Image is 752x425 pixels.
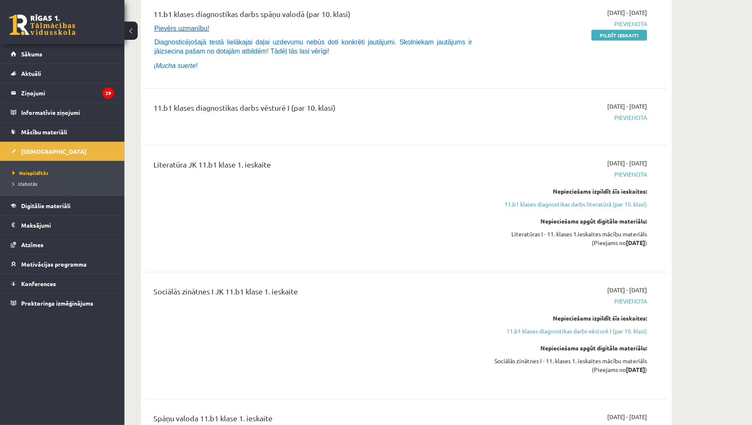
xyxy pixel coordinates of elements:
span: Mācību materiāli [21,128,67,136]
span: ¡ ! [153,62,198,69]
div: Nepieciešams izpildīt šīs ieskaites: [491,314,647,323]
span: Sākums [21,50,42,58]
a: Konferences [11,274,114,293]
a: [DEMOGRAPHIC_DATA] [11,142,114,161]
a: Rīgas 1. Tālmācības vidusskola [9,15,75,35]
span: Pievienota [491,170,647,179]
a: Izlabotās [12,180,116,187]
a: Neizpildītās [12,169,116,177]
span: Aktuāli [21,70,41,77]
span: [DEMOGRAPHIC_DATA] [21,148,86,155]
a: Pildīt ieskaiti [591,30,647,41]
a: Mācību materiāli [11,122,114,141]
a: Atzīmes [11,235,114,254]
span: Proktoringa izmēģinājums [21,299,93,307]
span: Pievienota [491,297,647,306]
span: Pievērs uzmanību! [154,25,209,32]
span: Atzīmes [21,241,44,248]
a: Sākums [11,44,114,63]
div: Literatūra JK 11.b1 klase 1. ieskaite [153,159,478,174]
div: Nepieciešams izpildīt šīs ieskaites: [491,187,647,196]
a: Digitālie materiāli [11,196,114,215]
a: Informatīvie ziņojumi [11,103,114,122]
span: Konferences [21,280,56,287]
legend: Maksājumi [21,216,114,235]
a: 11.b1 klases diagnostikas darbs vēsturē I (par 10. klasi) [491,327,647,335]
a: Maksājumi [11,216,114,235]
a: Aktuāli [11,64,114,83]
span: Pievienota [491,19,647,28]
strong: [DATE] [626,239,645,246]
strong: [DATE] [626,366,645,373]
a: 11.b1 klases diagnostikas darbs literatūrā (par 10. klasi) [491,200,647,209]
span: Neizpildītās [12,170,49,176]
div: Nepieciešams apgūt digitālo materiālu: [491,217,647,226]
span: [DATE] - [DATE] [607,102,647,111]
span: [DATE] - [DATE] [607,8,647,17]
a: Proktoringa izmēģinājums [11,294,114,313]
div: Nepieciešams apgūt digitālo materiālu: [491,344,647,352]
i: 29 [102,87,114,99]
div: 11.b1 klases diagnostikas darbs vēsturē I (par 10. klasi) [153,102,478,117]
legend: Ziņojumi [21,83,114,102]
div: 11.b1 klases diagnostikas darbs spāņu valodā (par 10. klasi) [153,8,478,24]
a: Motivācijas programma [11,255,114,274]
span: [DATE] - [DATE] [607,159,647,168]
a: Ziņojumi29 [11,83,114,102]
div: Sociālās zinātnes I JK 11.b1 klase 1. ieskaite [153,286,478,301]
span: Digitālie materiāli [21,202,71,209]
span: Pievienota [491,113,647,122]
span: Motivācijas programma [21,260,87,268]
span: [DATE] - [DATE] [607,413,647,421]
div: Literatūras I - 11. klases 1.ieskaites mācību materiāls (Pieejams no ) [491,230,647,247]
span: Diagnosticējošajā testā lielākajai daļai uzdevumu nebūs doti konkrēti jautājumi. Skolniekam jautā... [154,39,472,55]
legend: Informatīvie ziņojumi [21,103,114,122]
i: Mucha suerte [156,62,196,69]
span: [DATE] - [DATE] [607,286,647,294]
span: Izlabotās [12,180,37,187]
div: Sociālās zinātnes I - 11. klases 1. ieskaites mācību materiāls (Pieejams no ) [491,357,647,374]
